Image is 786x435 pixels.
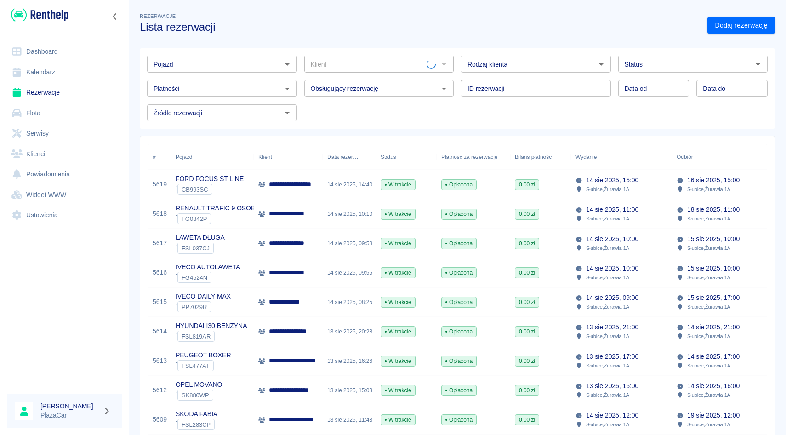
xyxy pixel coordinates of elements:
[381,239,415,248] span: W trakcie
[381,328,415,336] span: W trakcie
[176,419,217,430] div: `
[586,303,629,311] p: Słubice , Żurawia 1A
[153,238,167,248] a: 5617
[515,269,539,277] span: 0,00 zł
[178,274,211,281] span: FG4524N
[586,322,638,332] p: 13 sie 2025, 21:00
[7,144,122,164] a: Klienci
[140,13,176,19] span: Rezerwacje
[442,357,476,365] span: Opłacona
[515,357,539,365] span: 0,00 zł
[672,144,773,170] div: Odbiór
[153,144,156,170] div: #
[597,151,609,164] button: Sort
[176,331,247,342] div: `
[442,328,476,336] span: Opłacona
[437,144,510,170] div: Płatność za rezerwację
[586,293,638,303] p: 14 sie 2025, 09:00
[687,293,740,303] p: 15 sie 2025, 17:00
[707,17,775,34] a: Dodaj rezerwację
[359,151,371,164] button: Sort
[515,416,539,424] span: 0,00 zł
[586,273,629,282] p: Słubice , Żurawia 1A
[7,164,122,185] a: Powiadomienia
[586,205,638,215] p: 14 sie 2025, 11:00
[323,170,376,199] div: 14 sie 2025, 14:40
[595,58,608,71] button: Otwórz
[381,210,415,218] span: W trakcie
[687,322,740,332] p: 14 sie 2025, 21:00
[586,264,638,273] p: 14 sie 2025, 10:00
[687,391,730,399] p: Słubice , Żurawia 1A
[323,288,376,317] div: 14 sie 2025, 08:25
[696,80,768,97] input: DD.MM.YYYY
[586,352,638,362] p: 13 sie 2025, 17:00
[178,215,211,222] span: FG0842P
[176,233,225,243] p: LAWETA DŁUGA
[586,381,638,391] p: 13 sie 2025, 16:00
[7,7,68,23] a: Renthelp logo
[442,181,476,189] span: Opłacona
[687,175,740,185] p: 16 sie 2025, 15:00
[176,360,231,371] div: `
[178,245,213,252] span: FSL037CJ
[442,269,476,277] span: Opłacona
[677,144,693,170] div: Odbiór
[178,421,214,428] span: FSL283CP
[323,405,376,435] div: 13 sie 2025, 11:43
[571,144,672,170] div: Wydanie
[515,328,539,336] span: 0,00 zł
[376,144,437,170] div: Status
[687,244,730,252] p: Słubice , Żurawia 1A
[381,269,415,277] span: W trakcie
[515,239,539,248] span: 0,00 zł
[40,411,99,420] p: PlazaCar
[687,420,730,429] p: Słubice , Żurawia 1A
[586,411,638,420] p: 14 sie 2025, 12:00
[258,144,272,170] div: Klient
[586,244,629,252] p: Słubice , Żurawia 1A
[40,401,99,411] h6: [PERSON_NAME]
[7,82,122,103] a: Rezerwacje
[618,80,689,97] input: DD.MM.YYYY
[7,205,122,226] a: Ustawienia
[11,7,68,23] img: Renthelp logo
[323,229,376,258] div: 14 sie 2025, 09:58
[178,392,213,399] span: SK880WP
[381,386,415,395] span: W trakcie
[176,380,222,390] p: OPEL MOVANO
[442,239,476,248] span: Opłacona
[7,62,122,83] a: Kalendarz
[176,243,225,254] div: `
[442,386,476,395] span: Opłacona
[327,144,359,170] div: Data rezerwacji
[687,264,740,273] p: 15 sie 2025, 10:00
[148,144,171,170] div: #
[153,385,167,395] a: 5612
[515,298,539,306] span: 0,00 zł
[687,234,740,244] p: 15 sie 2025, 10:00
[442,416,476,424] span: Opłacona
[178,333,214,340] span: FSL819AR
[178,304,211,311] span: PP7029R
[687,381,740,391] p: 14 sie 2025, 16:00
[153,209,167,219] a: 5618
[515,210,539,218] span: 0,00 zł
[176,203,271,213] p: RENAULT TRAFIC 9 OSOBOWY
[687,352,740,362] p: 14 sie 2025, 17:00
[586,175,638,185] p: 14 sie 2025, 15:00
[178,186,212,193] span: CB993SC
[381,144,396,170] div: Status
[176,390,222,401] div: `
[108,11,122,23] button: Zwiń nawigację
[323,317,376,346] div: 13 sie 2025, 20:28
[153,356,167,366] a: 5613
[7,185,122,205] a: Widget WWW
[7,41,122,62] a: Dashboard
[176,262,240,272] p: IVECO AUTOLAWETA
[176,350,231,360] p: PEUGEOT BOXER
[153,180,167,189] a: 5619
[442,210,476,218] span: Opłacona
[171,144,254,170] div: Pojazd
[281,107,294,119] button: Otwórz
